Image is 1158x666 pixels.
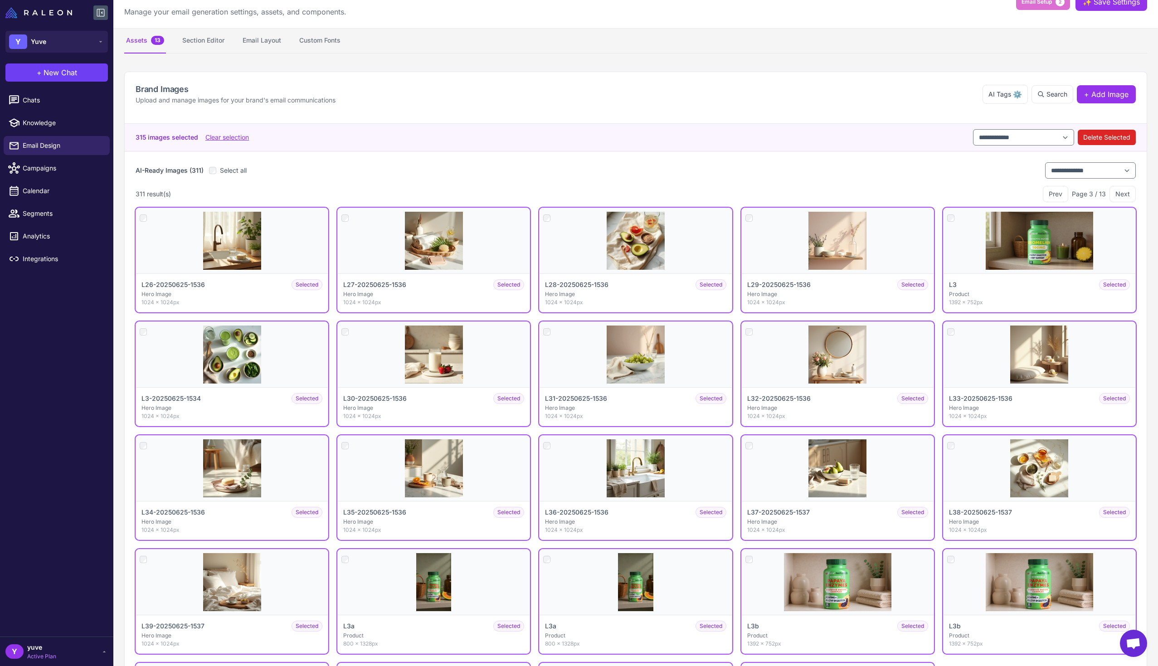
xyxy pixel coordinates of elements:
[4,136,110,155] a: Email Design
[124,6,346,17] p: Manage your email generation settings, assets, and components.
[949,412,1130,420] p: 1024 × 1024px
[696,279,726,290] span: Selected
[241,28,283,53] button: Email Layout
[1077,85,1136,103] button: + Add Image
[747,632,928,640] p: Product
[747,507,810,517] p: L37-20250625-1537
[949,518,1130,526] p: Hero Image
[343,298,524,306] p: 1024 × 1024px
[4,113,110,132] a: Knowledge
[1072,189,1106,199] span: Page 3 / 13
[297,28,342,53] button: Custom Fonts
[141,394,201,403] p: L3-20250625-1534
[5,7,72,18] img: Raleon Logo
[141,526,322,534] p: 1024 × 1024px
[949,298,1130,306] p: 1392 × 752px
[1120,630,1147,657] div: Open chat
[545,394,607,403] p: L31-20250625-1536
[1013,89,1022,100] span: ⚙️
[1099,621,1130,632] span: Selected
[747,526,928,534] p: 1024 × 1024px
[897,393,928,404] span: Selected
[141,404,322,412] p: Hero Image
[747,412,928,420] p: 1024 × 1024px
[37,67,42,78] span: +
[9,34,27,49] div: Y
[292,279,322,290] span: Selected
[545,412,726,420] p: 1024 × 1024px
[4,249,110,268] a: Integrations
[205,132,249,142] button: Clear selection
[696,621,726,632] span: Selected
[949,640,1130,648] p: 1392 × 752px
[949,394,1012,403] p: L33-20250625-1536
[136,132,198,142] span: 315 images selected
[343,640,524,648] p: 800 × 1328px
[949,621,961,631] p: L3b
[1099,507,1130,518] span: Selected
[23,163,102,173] span: Campaigns
[343,507,406,517] p: L35-20250625-1536
[983,85,1028,104] button: AI Tags⚙️
[124,28,166,53] button: Assets13
[747,290,928,298] p: Hero Image
[343,280,406,290] p: L27-20250625-1536
[292,507,322,518] span: Selected
[209,165,247,175] label: Select all
[5,63,108,82] button: +New Chat
[4,159,110,178] a: Campaigns
[292,621,322,632] span: Selected
[1109,186,1136,202] button: Next
[1031,85,1073,103] button: Search
[23,118,102,128] span: Knowledge
[141,640,322,648] p: 1024 × 1024px
[4,181,110,200] a: Calendar
[343,621,355,631] p: L3a
[747,298,928,306] p: 1024 × 1024px
[209,167,216,174] input: Select all
[141,507,205,517] p: L34-20250625-1536
[31,37,46,47] span: Yuve
[23,209,102,219] span: Segments
[696,507,726,518] span: Selected
[493,279,524,290] span: Selected
[343,632,524,640] p: Product
[1099,279,1130,290] span: Selected
[23,254,102,264] span: Integrations
[747,518,928,526] p: Hero Image
[949,280,957,290] p: L3
[545,621,556,631] p: L3a
[1043,186,1068,202] button: Prev
[151,36,164,45] span: 13
[136,165,204,175] h3: AI-Ready Images (311)
[545,280,608,290] p: L28-20250625-1536
[343,518,524,526] p: Hero Image
[23,231,102,241] span: Analytics
[949,632,1130,640] p: Product
[141,518,322,526] p: Hero Image
[1078,130,1136,145] button: Delete Selected
[949,290,1130,298] p: Product
[27,652,56,661] span: Active Plan
[545,632,726,640] p: Product
[1084,89,1129,100] span: + Add Image
[493,621,524,632] span: Selected
[747,404,928,412] p: Hero Image
[27,642,56,652] span: yuve
[343,290,524,298] p: Hero Image
[141,632,322,640] p: Hero Image
[5,31,108,53] button: YYuve
[141,290,322,298] p: Hero Image
[897,279,928,290] span: Selected
[5,644,24,659] div: Y
[136,83,336,95] h2: Brand Images
[180,28,226,53] button: Section Editor
[696,393,726,404] span: Selected
[949,507,1012,517] p: L38-20250625-1537
[292,393,322,404] span: Selected
[136,189,171,199] div: 311 result(s)
[23,186,102,196] span: Calendar
[343,412,524,420] p: 1024 × 1024px
[1046,89,1067,99] span: Search
[747,394,811,403] p: L32-20250625-1536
